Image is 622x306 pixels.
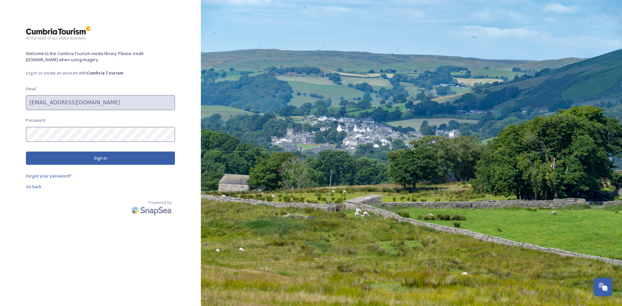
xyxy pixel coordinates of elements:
[26,51,175,63] span: Welcome to the Cumbria Tourism media library. Please credit [DOMAIN_NAME] when using imagery.
[148,199,172,206] span: Powered by
[26,152,175,165] button: Sign in
[26,86,36,92] span: Email
[26,184,41,189] span: Go back
[26,95,175,110] input: john.doe@snapsea.io
[130,203,175,218] img: SnapSea Logo
[87,70,123,76] strong: Cumbria Tourism
[26,172,175,180] a: Forgot your password?
[26,70,175,76] span: Log in or create an account with
[593,278,612,296] button: Open Chat
[26,173,72,179] span: Forgot your password?
[26,117,45,123] span: Password
[26,26,91,41] img: ct_logo.png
